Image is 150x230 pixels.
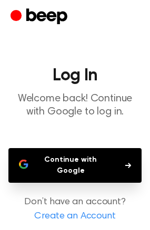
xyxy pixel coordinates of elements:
[8,92,142,119] p: Welcome back! Continue with Google to log in.
[8,148,142,183] button: Continue with Google
[11,7,70,27] a: Beep
[11,210,139,224] a: Create an Account
[8,67,142,84] h1: Log In
[8,195,142,224] p: Don’t have an account?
